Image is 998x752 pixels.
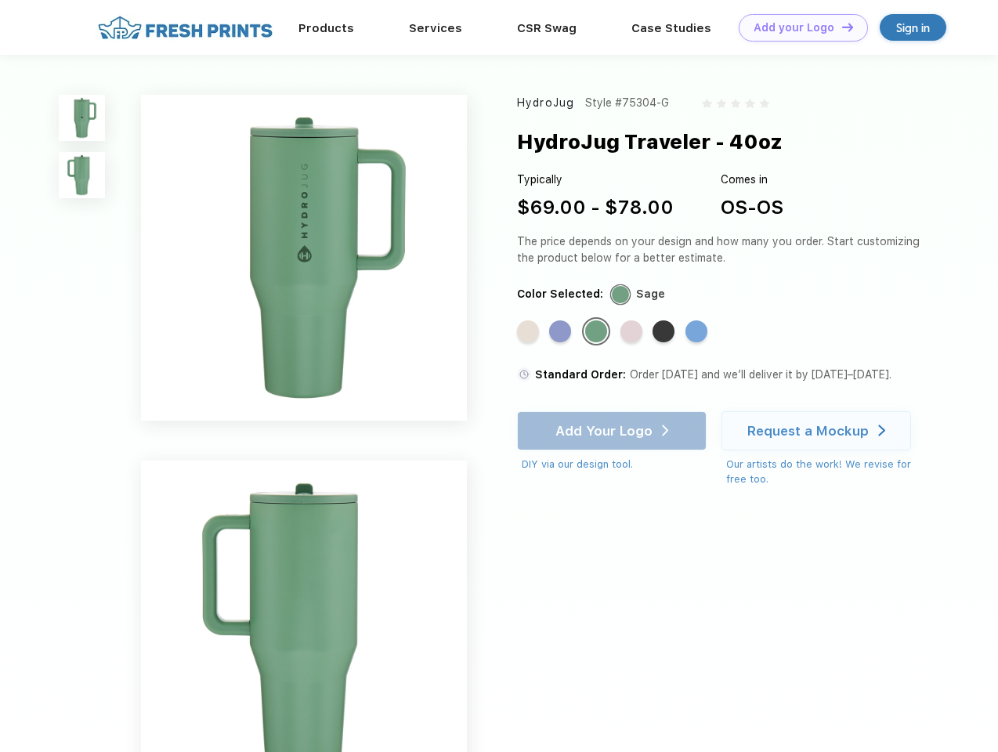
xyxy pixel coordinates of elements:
span: Standard Order: [535,368,626,381]
a: Sign in [880,14,946,41]
div: Our artists do the work! We revise for free too. [726,457,926,487]
div: Typically [517,172,674,188]
img: gray_star.svg [717,99,726,108]
div: Cream [517,320,539,342]
div: Pink Sand [620,320,642,342]
img: func=resize&h=640 [141,95,467,421]
div: $69.00 - $78.00 [517,193,674,222]
div: Sage [636,286,665,302]
div: Add your Logo [754,21,834,34]
div: Peri [549,320,571,342]
div: HydroJug Traveler - 40oz [517,127,783,157]
img: func=resize&h=100 [59,152,105,198]
img: white arrow [878,425,885,436]
img: func=resize&h=100 [59,95,105,141]
div: OS-OS [721,193,783,222]
div: Style #75304-G [585,95,669,111]
div: DIY via our design tool. [522,457,707,472]
div: HydroJug [517,95,574,111]
div: Request a Mockup [747,423,869,439]
div: The price depends on your design and how many you order. Start customizing the product below for ... [517,233,926,266]
img: gray_star.svg [760,99,769,108]
div: Sage [585,320,607,342]
div: Color Selected: [517,286,603,302]
img: gray_star.svg [745,99,754,108]
img: standard order [517,367,531,381]
a: Products [298,21,354,35]
div: Riptide [685,320,707,342]
div: Comes in [721,172,783,188]
img: fo%20logo%202.webp [93,14,277,42]
span: Order [DATE] and we’ll deliver it by [DATE]–[DATE]. [630,368,891,381]
img: DT [842,23,853,31]
div: Black [653,320,674,342]
img: gray_star.svg [731,99,740,108]
div: Sign in [896,19,930,37]
img: gray_star.svg [702,99,711,108]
